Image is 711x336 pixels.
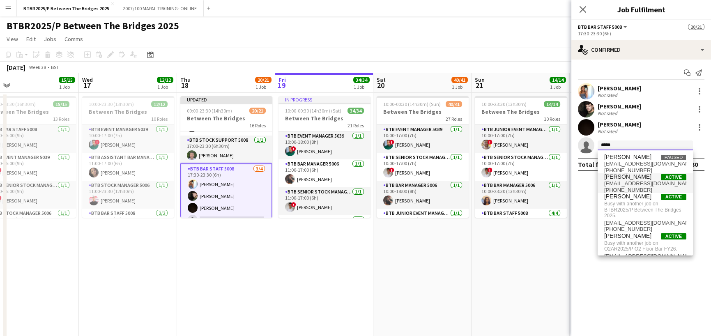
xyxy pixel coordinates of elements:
[661,233,686,239] span: Active
[285,108,341,114] span: 10:00-00:30 (14h30m) (Sat)
[41,34,60,44] a: Jobs
[180,163,272,229] app-card-role: BTB Bar Staff 50083/417:30-23:30 (6h)[PERSON_NAME][PERSON_NAME][PERSON_NAME]
[604,253,686,260] span: kevinosei1@outlook.com
[578,30,704,37] div: 17:30-23:30 (6h)
[82,76,93,83] span: Wed
[44,35,56,43] span: Jobs
[151,116,168,122] span: 10 Roles
[180,115,272,122] h3: Between The Bridges
[604,154,651,161] span: Kevin Archbold
[3,34,21,44] a: View
[475,96,567,218] app-job-card: 10:00-23:30 (13h30m)14/14Between The Bridges10 RolesBTB Junior Event Manager 50391/110:00-17:00 (...
[82,96,174,218] app-job-card: 10:00-23:30 (13h30m)12/12Between The Bridges10 RolesBTB Event Manager 50391/110:00-17:00 (7h)![PE...
[446,101,462,107] span: 40/41
[17,0,116,16] button: BTBR2025/P Between The Bridges 2025
[291,146,296,151] span: !
[278,131,370,159] app-card-role: BTB Event Manager 50391/110:00-18:00 (8h)![PERSON_NAME]
[389,168,394,173] span: !
[451,77,468,83] span: 40/41
[604,180,686,187] span: kevinmg.workmail@gmail.com
[180,136,272,163] app-card-role: BTB Stock support 50081/117:00-23:30 (6h30m)[PERSON_NAME]
[604,232,651,239] span: Kevin Osei
[377,209,469,237] app-card-role: BTB Junior Event Manager 50391/110:00-20:00 (10h)
[157,84,173,90] div: 1 Job
[53,116,69,122] span: 13 Roles
[249,122,266,129] span: 16 Roles
[604,161,686,167] span: kevinarchbold1@hotmail.co.uk
[604,220,686,226] span: kevinnkweini@gmail.com
[347,108,364,114] span: 34/34
[377,108,469,115] h3: Between The Bridges
[544,101,560,107] span: 14/14
[598,85,641,92] div: [PERSON_NAME]
[474,81,485,90] span: 21
[7,63,25,71] div: [DATE]
[604,193,651,200] span: Kevin Nkweini
[82,125,174,153] app-card-role: BTB Event Manager 50391/110:00-17:00 (7h)![PERSON_NAME]
[661,174,686,180] span: Active
[278,215,370,243] app-card-role: BTB Bar Staff 50081/1
[550,84,566,90] div: 1 Job
[604,173,651,180] span: Kevin Mornas Gustavsson
[82,108,174,115] h3: Between The Bridges
[180,96,272,103] div: Updated
[81,81,93,90] span: 17
[64,35,83,43] span: Comms
[488,140,492,145] span: !
[23,34,39,44] a: Edit
[488,168,492,173] span: !
[255,77,272,83] span: 20/21
[481,101,527,107] span: 10:00-23:30 (13h30m)
[571,4,711,15] h3: Job Fulfilment
[604,167,686,174] span: +4407825371945
[389,140,394,145] span: !
[578,160,606,168] div: Total fee
[95,140,100,145] span: !
[353,77,370,83] span: 34/34
[661,154,686,161] span: Paused
[180,96,272,218] app-job-card: Updated09:00-23:30 (14h30m)20/21Between The Bridges16 Roles[PERSON_NAME]BTB Stock Manager 50061/1...
[187,108,232,114] span: 09:00-23:30 (14h30m)
[604,226,686,232] span: +4407415789148
[475,76,485,83] span: Sun
[291,202,296,207] span: !
[475,153,567,181] app-card-role: BTB Senior Stock Manager 50061/110:00-17:00 (7h)![PERSON_NAME]
[255,84,271,90] div: 1 Job
[278,187,370,215] app-card-role: BTB Senior Stock Manager 50061/111:00-17:00 (6h)![PERSON_NAME]
[27,64,48,70] span: Week 38
[375,81,386,90] span: 20
[151,101,168,107] span: 12/12
[249,108,266,114] span: 20/21
[59,84,75,90] div: 1 Job
[278,96,370,218] app-job-card: In progress10:00-00:30 (14h30m) (Sat)34/34Between The Bridges21 RolesBTB Event Manager 50391/110:...
[7,35,18,43] span: View
[578,24,622,30] span: BTB Bar Staff 5008
[377,181,469,209] app-card-role: BTB Bar Manager 50061/110:00-18:00 (8h)[PERSON_NAME]
[82,181,174,209] app-card-role: BTB Stock Manager 50061/111:00-23:30 (12h30m)[PERSON_NAME]
[571,40,711,60] div: Confirmed
[598,92,619,98] div: Not rated
[475,181,567,209] app-card-role: BTB Bar Manager 50061/110:00-23:30 (13h30m)[PERSON_NAME]
[377,76,386,83] span: Sat
[452,84,467,90] div: 1 Job
[475,209,567,272] app-card-role: BTB Bar Staff 50084/410:30-17:30 (7h)
[278,159,370,187] app-card-role: BTB Bar Manager 50061/111:00-17:00 (6h)[PERSON_NAME]
[89,101,134,107] span: 10:00-23:30 (13h30m)
[61,34,86,44] a: Comms
[278,96,370,103] div: In progress
[180,76,191,83] span: Thu
[661,194,686,200] span: Active
[26,35,36,43] span: Edit
[688,24,704,30] span: 20/21
[82,209,174,249] app-card-role: BTB Bar Staff 50082/211:30-17:30 (6h)
[377,125,469,153] app-card-role: BTB Event Manager 50391/110:00-17:00 (7h)![PERSON_NAME]
[578,24,628,30] button: BTB Bar Staff 5008
[278,115,370,122] h3: Between The Bridges
[7,20,179,32] h1: BTBR2025/P Between The Bridges 2025
[354,84,369,90] div: 1 Job
[598,121,641,128] div: [PERSON_NAME]
[278,76,286,83] span: Fri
